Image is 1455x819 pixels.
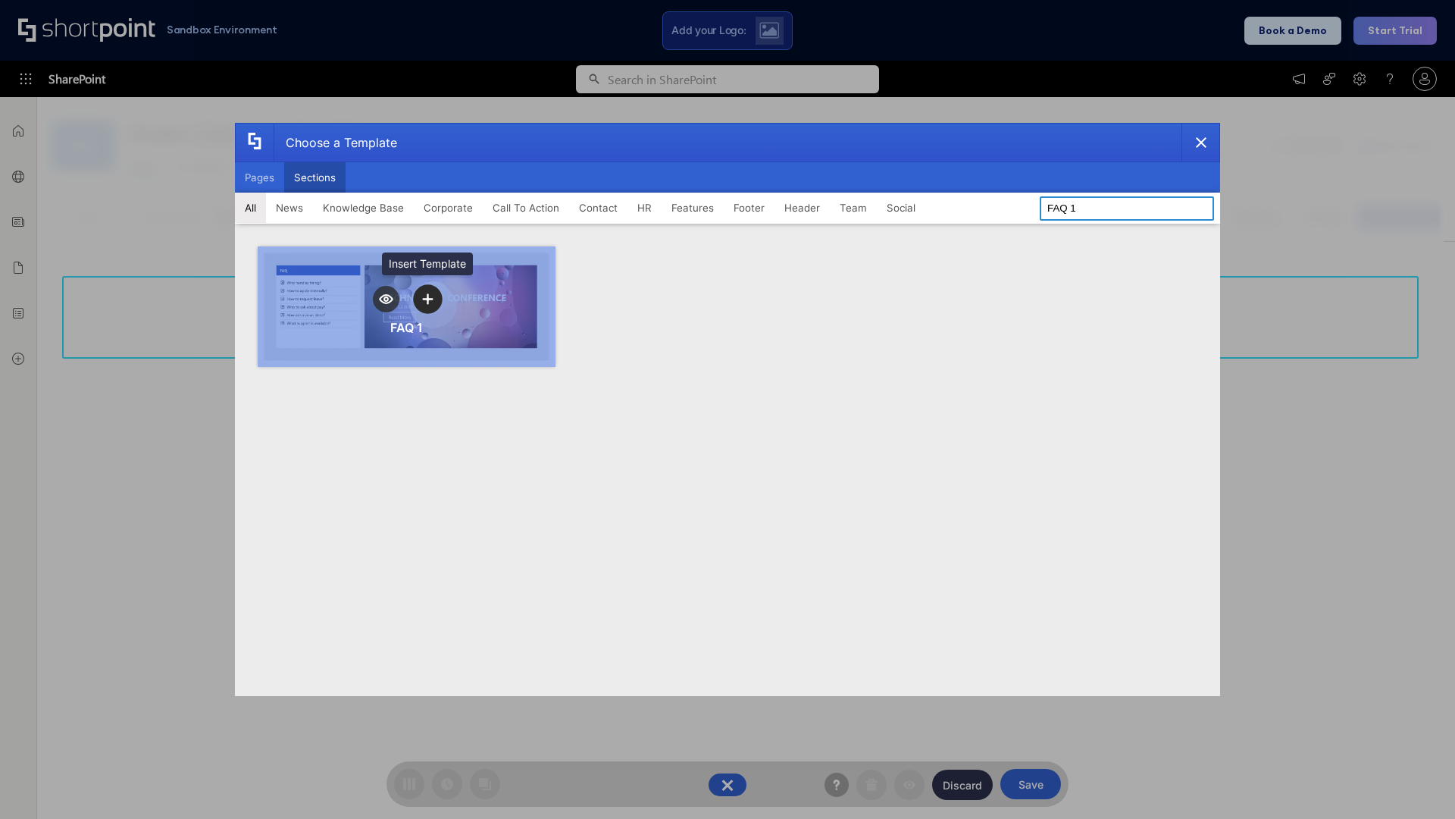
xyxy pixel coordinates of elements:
[235,193,266,223] button: All
[235,123,1220,696] div: template selector
[1379,746,1455,819] iframe: Chat Widget
[877,193,925,223] button: Social
[235,162,284,193] button: Pages
[569,193,627,223] button: Contact
[483,193,569,223] button: Call To Action
[627,193,662,223] button: HR
[662,193,724,223] button: Features
[830,193,877,223] button: Team
[284,162,346,193] button: Sections
[724,193,774,223] button: Footer
[274,124,397,162] div: Choose a Template
[774,193,830,223] button: Header
[390,320,423,335] div: FAQ 1
[313,193,414,223] button: Knowledge Base
[1040,196,1214,221] input: Search
[266,193,313,223] button: News
[414,193,483,223] button: Corporate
